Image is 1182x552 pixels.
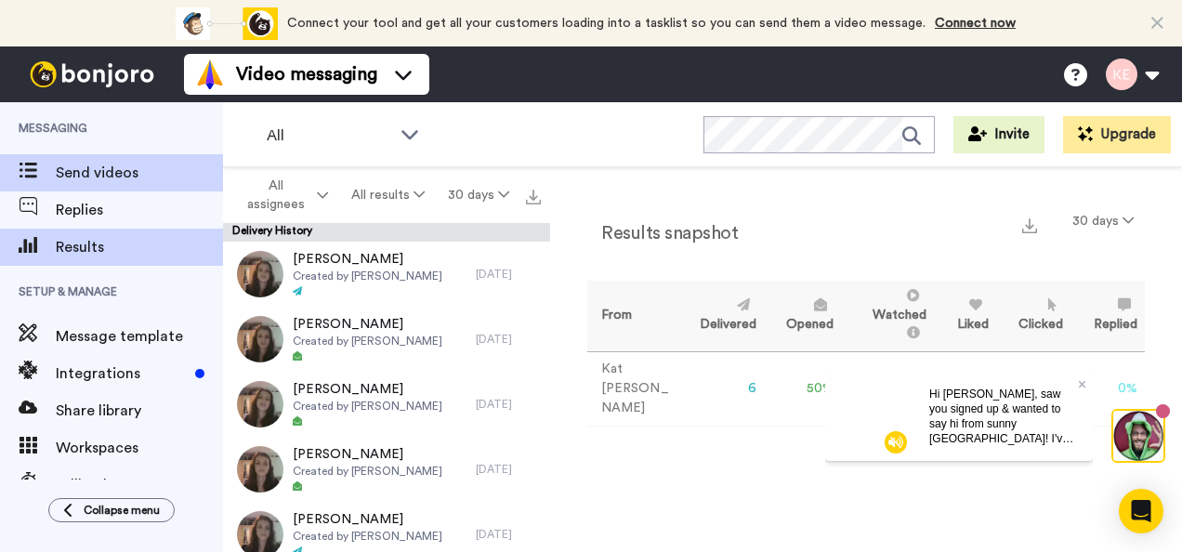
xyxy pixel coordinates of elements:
[2,4,52,54] img: 3183ab3e-59ed-45f6-af1c-10226f767056-1659068401.jpg
[587,351,676,426] td: Kat [PERSON_NAME]
[436,178,520,212] button: 30 days
[56,199,223,221] span: Replies
[293,315,442,334] span: [PERSON_NAME]
[22,61,162,87] img: bj-logo-header-white.svg
[953,116,1044,153] button: Invite
[223,242,550,307] a: [PERSON_NAME]Created by [PERSON_NAME][DATE]
[223,307,550,372] a: [PERSON_NAME]Created by [PERSON_NAME][DATE]
[1017,211,1043,238] button: Export a summary of each team member’s results that match this filter now.
[195,59,225,89] img: vm-color.svg
[48,498,175,522] button: Collapse menu
[56,236,223,258] span: Results
[238,177,313,214] span: All assignees
[476,332,541,347] div: [DATE]
[293,529,442,544] span: Created by [PERSON_NAME]
[587,223,738,243] h2: Results snapshot
[176,7,278,40] div: animation
[1119,489,1163,533] div: Open Intercom Messenger
[84,503,160,518] span: Collapse menu
[476,527,541,542] div: [DATE]
[59,59,82,82] img: mute-white.svg
[293,464,442,479] span: Created by [PERSON_NAME]
[1070,281,1145,351] th: Replied
[293,250,442,269] span: [PERSON_NAME]
[56,325,223,348] span: Message template
[934,351,996,426] td: 0 %
[293,380,442,399] span: [PERSON_NAME]
[267,125,391,147] span: All
[237,316,283,362] img: fb11e845-edd2-4930-8bd6-76c68dd57832-thumb.jpg
[104,16,248,177] span: Hi [PERSON_NAME], saw you signed up & wanted to say hi from sunny [GEOGRAPHIC_DATA]! I've helped ...
[935,17,1016,30] a: Connect now
[236,61,377,87] span: Video messaging
[237,381,283,427] img: 7ae2ffe7-128d-4492-911a-2ed224ee00d5-thumb.jpg
[223,223,550,242] div: Delivery History
[56,400,223,422] span: Share library
[56,474,223,496] span: Fallbacks
[1022,218,1037,233] img: export.svg
[287,17,926,30] span: Connect your tool and get all your customers loading into a tasklist so you can send them a video...
[293,510,442,529] span: [PERSON_NAME]
[676,351,764,426] td: 6
[237,251,283,297] img: 6cc1aee2-3485-49d7-b14a-a310f9865b54-thumb.jpg
[1061,204,1145,238] button: 30 days
[293,334,442,348] span: Created by [PERSON_NAME]
[476,267,541,282] div: [DATE]
[764,351,842,426] td: 50 %
[293,399,442,414] span: Created by [PERSON_NAME]
[996,351,1071,426] td: 0 %
[764,281,842,351] th: Opened
[476,462,541,477] div: [DATE]
[996,281,1071,351] th: Clicked
[340,178,437,212] button: All results
[293,269,442,283] span: Created by [PERSON_NAME]
[526,190,541,204] img: export.svg
[841,351,934,426] td: 0 %
[56,362,188,385] span: Integrations
[841,281,934,351] th: Watched
[476,397,541,412] div: [DATE]
[587,281,676,351] th: From
[934,281,996,351] th: Liked
[223,372,550,437] a: [PERSON_NAME]Created by [PERSON_NAME][DATE]
[56,437,223,459] span: Workspaces
[1070,351,1145,426] td: 0 %
[237,446,283,493] img: cbf59768-1ca8-4056-bd29-69ff1953fddf-thumb.jpg
[227,169,340,221] button: All assignees
[520,181,546,209] button: Export all results that match these filters now.
[676,281,764,351] th: Delivered
[56,162,223,184] span: Send videos
[223,437,550,502] a: [PERSON_NAME]Created by [PERSON_NAME][DATE]
[1063,116,1171,153] button: Upgrade
[293,445,442,464] span: [PERSON_NAME]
